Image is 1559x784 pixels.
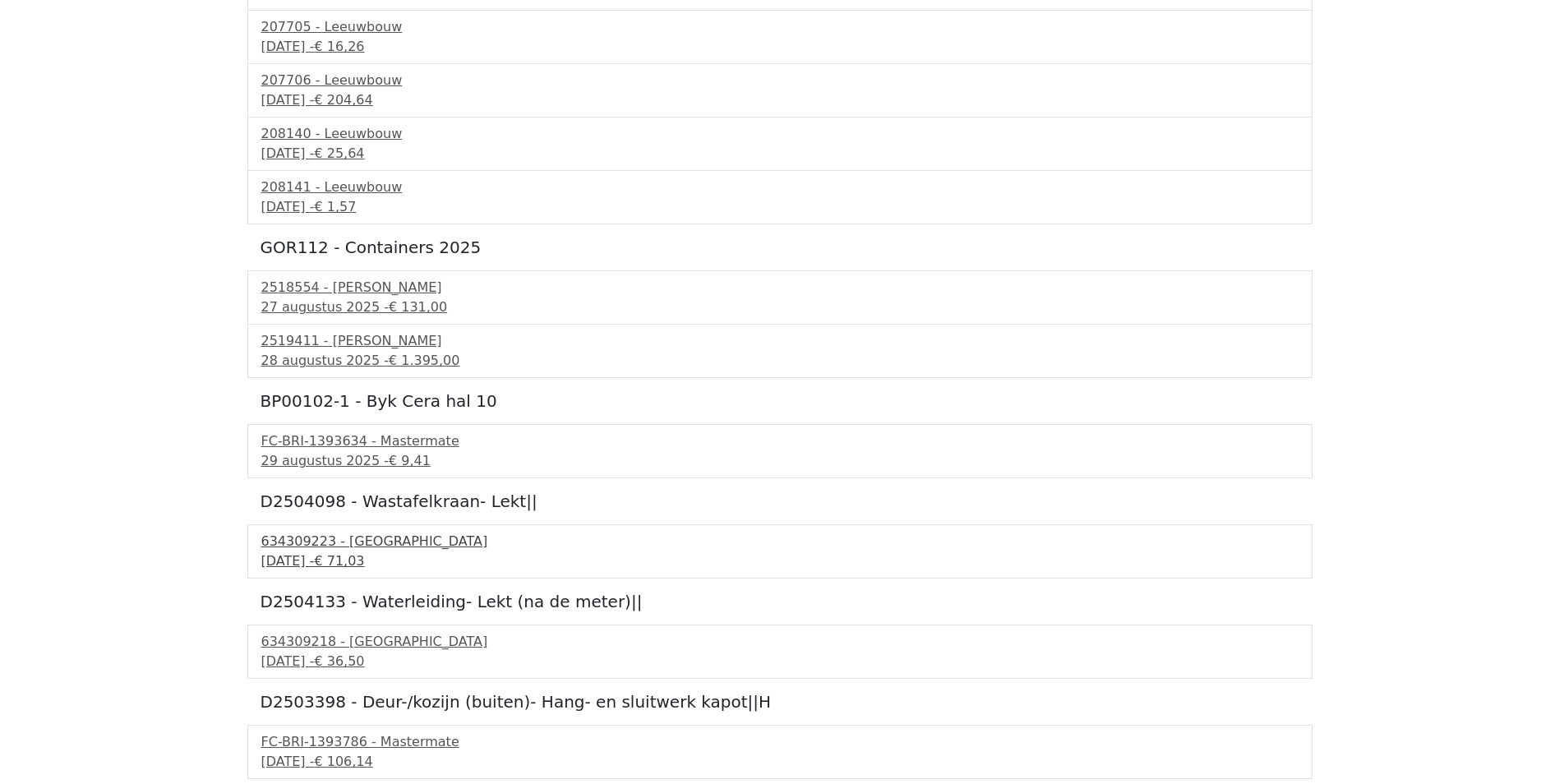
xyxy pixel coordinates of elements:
span: € 36,50 [314,653,364,669]
span: € 204,64 [314,92,372,108]
div: 634309218 - [GEOGRAPHIC_DATA] [261,632,1298,652]
div: 28 augustus 2025 - [261,351,1298,371]
div: 2519411 - [PERSON_NAME] [261,331,1298,351]
span: € 16,26 [314,39,364,54]
span: € 106,14 [314,754,372,769]
div: [DATE] - [261,752,1298,772]
a: 207706 - Leeuwbouw[DATE] -€ 204,64 [261,71,1298,110]
h5: D2504133 - Waterleiding- Lekt (na de meter)|| [261,592,1299,611]
span: € 9,41 [389,453,431,468]
div: [DATE] - [261,197,1298,217]
div: 2518554 - [PERSON_NAME] [261,278,1298,297]
div: 634309223 - [GEOGRAPHIC_DATA] [261,532,1298,551]
div: FC-BRI-1393634 - Mastermate [261,431,1298,451]
div: [DATE] - [261,551,1298,571]
span: € 71,03 [314,553,364,569]
h5: BP00102-1 - Byk Cera hal 10 [261,391,1299,411]
a: FC-BRI-1393634 - Mastermate29 augustus 2025 -€ 9,41 [261,431,1298,471]
div: 207705 - Leeuwbouw [261,17,1298,37]
a: 208140 - Leeuwbouw[DATE] -€ 25,64 [261,124,1298,164]
a: 634309223 - [GEOGRAPHIC_DATA][DATE] -€ 71,03 [261,532,1298,571]
span: € 1.395,00 [389,353,460,368]
h5: D2504098 - Wastafelkraan- Lekt|| [261,491,1299,511]
span: € 1,57 [314,199,356,214]
a: FC-BRI-1393786 - Mastermate[DATE] -€ 106,14 [261,732,1298,772]
div: 208141 - Leeuwbouw [261,178,1298,197]
div: 29 augustus 2025 - [261,451,1298,471]
a: 208141 - Leeuwbouw[DATE] -€ 1,57 [261,178,1298,217]
a: 207705 - Leeuwbouw[DATE] -€ 16,26 [261,17,1298,57]
div: [DATE] - [261,652,1298,671]
span: € 131,00 [389,299,447,315]
div: [DATE] - [261,90,1298,110]
div: [DATE] - [261,144,1298,164]
div: 27 augustus 2025 - [261,297,1298,317]
div: 208140 - Leeuwbouw [261,124,1298,144]
h5: D2503398 - Deur-/kozijn (buiten)- Hang- en sluitwerk kapot||H [261,692,1299,712]
span: € 25,64 [314,145,364,161]
div: [DATE] - [261,37,1298,57]
div: 207706 - Leeuwbouw [261,71,1298,90]
a: 2519411 - [PERSON_NAME]28 augustus 2025 -€ 1.395,00 [261,331,1298,371]
div: FC-BRI-1393786 - Mastermate [261,732,1298,752]
h5: GOR112 - Containers 2025 [261,238,1299,257]
a: 634309218 - [GEOGRAPHIC_DATA][DATE] -€ 36,50 [261,632,1298,671]
a: 2518554 - [PERSON_NAME]27 augustus 2025 -€ 131,00 [261,278,1298,317]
